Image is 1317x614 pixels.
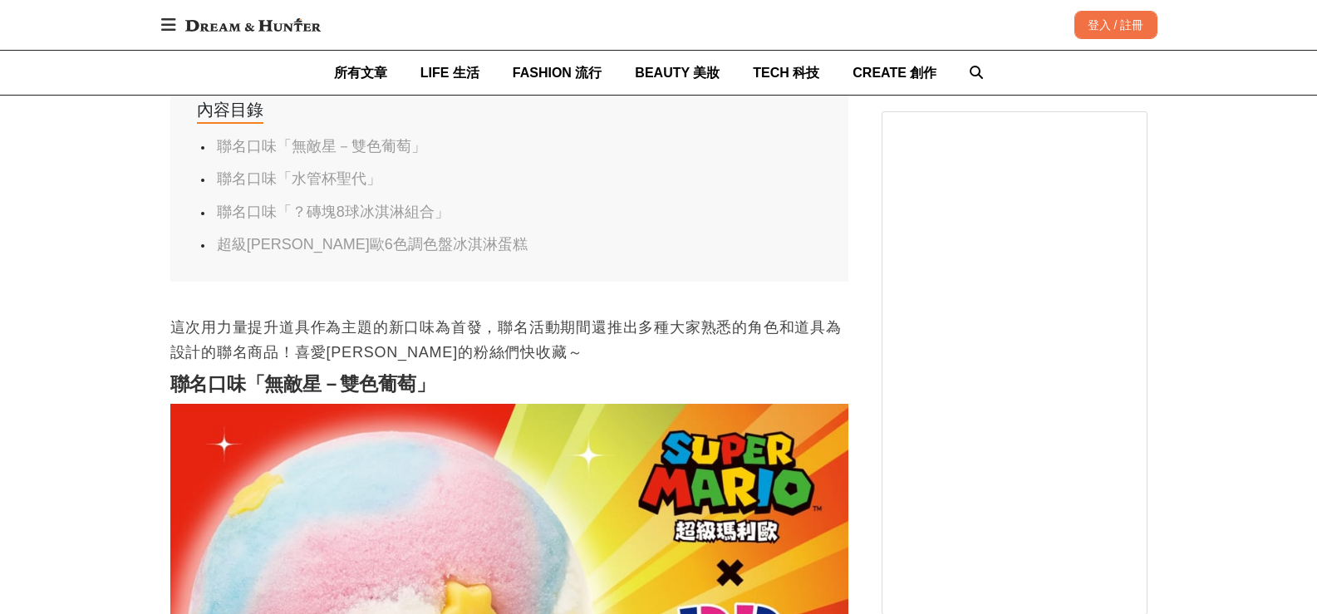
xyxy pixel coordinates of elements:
span: TECH 科技 [753,66,819,80]
div: 內容目錄 [197,97,263,124]
span: LIFE 生活 [420,66,479,80]
a: TECH 科技 [753,51,819,95]
a: 超級[PERSON_NAME]歐6色調色盤冰淇淋蛋糕 [217,236,528,253]
a: FASHION 流行 [513,51,602,95]
img: Dream & Hunter [177,10,329,40]
a: 所有文章 [334,51,387,95]
div: 登入 / 註冊 [1074,11,1157,39]
a: 聯名口味「水管杯聖代」 [217,170,381,187]
a: LIFE 生活 [420,51,479,95]
a: CREATE 創作 [853,51,936,95]
span: FASHION 流行 [513,66,602,80]
a: 聯名口味「？磚塊8球冰淇淋組合」 [217,204,450,220]
p: 這次用力量提升道具作為主題的新口味為首發，聯名活動期間還推出多種大家熟悉的角色和道具為設計的聯名商品！喜愛[PERSON_NAME]的粉絲們快收藏～ [170,315,848,365]
a: 聯名口味「無敵星－雙色葡萄」 [217,138,426,155]
span: BEAUTY 美妝 [635,66,720,80]
h2: 聯名口味「無敵星－雙色葡萄」 [170,373,848,396]
a: BEAUTY 美妝 [635,51,720,95]
span: 所有文章 [334,66,387,80]
span: CREATE 創作 [853,66,936,80]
